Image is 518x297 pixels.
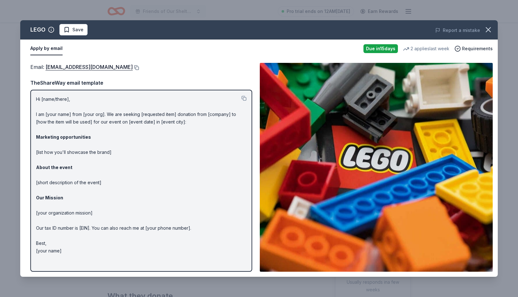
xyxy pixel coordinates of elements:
[46,63,133,71] a: [EMAIL_ADDRESS][DOMAIN_NAME]
[403,45,449,52] div: 2 applies last week
[72,26,83,33] span: Save
[36,165,72,170] strong: About the event
[435,27,480,34] button: Report a mistake
[30,79,252,87] div: TheShareWay email template
[36,195,63,200] strong: Our Mission
[59,24,88,35] button: Save
[36,134,91,140] strong: Marketing opportunities
[36,95,247,255] p: Hi [name/there], I am [your name] from [your org]. We are seeking [requested item] donation from ...
[363,44,398,53] div: Due in 15 days
[454,45,493,52] button: Requirements
[260,63,493,272] img: Image for LEGO
[30,42,63,55] button: Apply by email
[30,64,133,70] span: Email :
[30,25,46,35] div: LEGO
[462,45,493,52] span: Requirements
